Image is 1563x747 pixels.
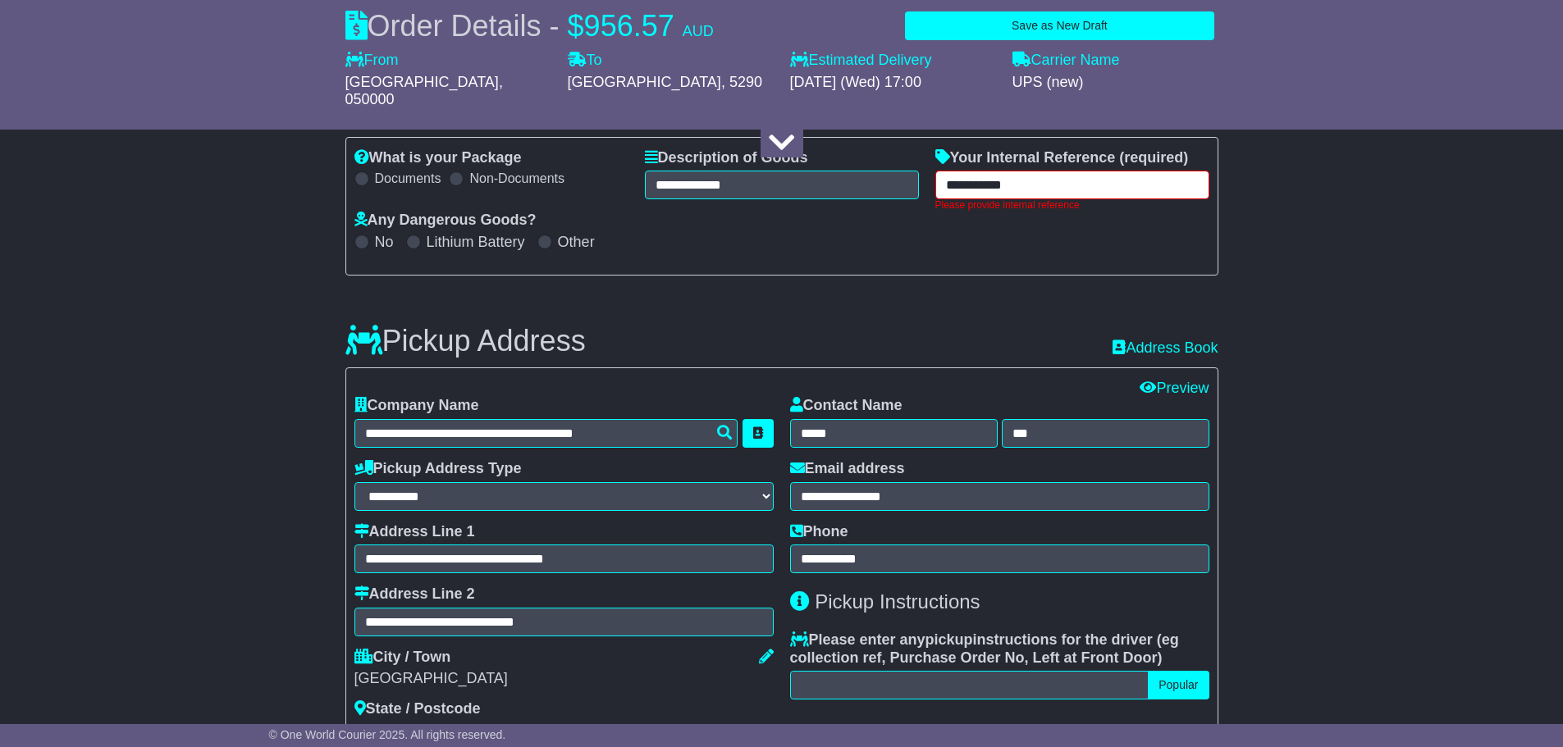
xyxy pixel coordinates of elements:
[568,52,602,70] label: To
[269,728,506,741] span: © One World Courier 2025. All rights reserved.
[375,171,441,186] label: Documents
[790,397,903,415] label: Contact Name
[790,523,848,541] label: Phone
[354,670,774,688] div: [GEOGRAPHIC_DATA]
[558,234,595,252] label: Other
[790,74,996,92] div: [DATE] (Wed) 17:00
[790,460,905,478] label: Email address
[790,52,996,70] label: Estimated Delivery
[354,700,481,718] label: State / Postcode
[1140,380,1209,396] a: Preview
[354,649,451,667] label: City / Town
[683,23,714,39] span: AUD
[354,585,475,604] label: Address Line 2
[375,234,394,252] label: No
[721,74,762,90] span: , 5290
[1148,671,1209,699] button: Popular
[354,212,537,230] label: Any Dangerous Goods?
[354,460,522,478] label: Pickup Address Type
[566,722,774,740] div: 050000
[584,9,674,43] span: 956.57
[345,74,499,90] span: [GEOGRAPHIC_DATA]
[905,11,1213,40] button: Save as New Draft
[469,171,564,186] label: Non-Documents
[354,523,475,541] label: Address Line 1
[1113,339,1218,358] a: Address Book
[935,199,1209,211] div: Please provide internal reference
[1012,74,1218,92] div: UPS (new)
[1012,52,1120,70] label: Carrier Name
[354,149,522,167] label: What is your Package
[345,8,714,43] div: Order Details -
[427,234,525,252] label: Lithium Battery
[568,9,584,43] span: $
[345,325,586,358] h3: Pickup Address
[925,631,973,648] span: pickup
[568,74,721,90] span: [GEOGRAPHIC_DATA]
[815,590,980,613] span: Pickup Instructions
[345,52,399,70] label: From
[790,631,1179,666] span: eg collection ref, Purchase Order No, Left at Front Door
[790,631,1209,667] label: Please enter any instructions for the driver ( )
[354,397,479,415] label: Company Name
[345,74,503,108] span: , 050000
